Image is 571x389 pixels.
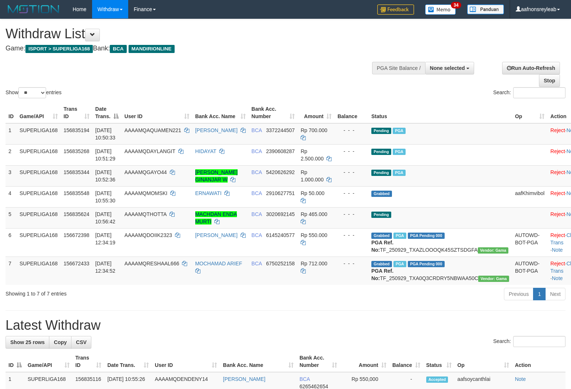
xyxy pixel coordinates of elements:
[6,318,565,333] h1: Latest Withdraw
[393,170,406,176] span: Marked by aafsoycanthlai
[252,261,262,266] span: BCA
[17,186,61,207] td: SUPERLIGA168
[6,4,62,15] img: MOTION_logo.png
[337,148,365,155] div: - - -
[515,376,526,382] a: Note
[512,102,547,123] th: Op: activate to sort column ascending
[512,186,547,207] td: aafKhimvibol
[61,102,92,123] th: Trans ID: activate to sort column ascending
[301,232,327,238] span: Rp 550.000
[533,288,546,300] a: 1
[266,211,295,217] span: Copy 3020692145 to clipboard
[301,127,327,133] span: Rp 700.000
[337,190,365,197] div: - - -
[426,376,448,383] span: Accepted
[125,148,175,154] span: AAAAMQDAYLANGIT
[337,127,365,134] div: - - -
[298,102,334,123] th: Amount: activate to sort column ascending
[371,149,391,155] span: Pending
[266,261,295,266] span: Copy 6750252158 to clipboard
[301,190,325,196] span: Rp 50.000
[64,190,90,196] span: 156835548
[25,351,73,372] th: Game/API: activate to sort column ascending
[552,275,563,281] a: Note
[389,351,423,372] th: Balance: activate to sort column ascending
[64,261,90,266] span: 156672433
[301,148,323,162] span: Rp 2.500.000
[195,127,238,133] a: [PERSON_NAME]
[125,211,167,217] span: AAAAMQTHOTTA
[17,207,61,228] td: SUPERLIGA168
[512,257,547,285] td: AUTOWD-BOT-PGA
[64,169,90,175] span: 156835344
[64,148,90,154] span: 156835268
[337,211,365,218] div: - - -
[393,149,406,155] span: Marked by aafsoycanthlai
[252,148,262,154] span: BCA
[17,144,61,165] td: SUPERLIGA168
[539,74,560,87] a: Stop
[393,128,406,134] span: Marked by aafsoycanthlai
[478,276,509,282] span: Vendor URL: https://trx31.1velocity.biz
[125,261,179,266] span: AAAAMQRESHAAL666
[17,123,61,145] td: SUPERLIGA168
[195,232,238,238] a: [PERSON_NAME]
[545,288,565,300] a: Next
[393,261,406,267] span: Marked by aafsoycanthlai
[377,4,414,15] img: Feedback.jpg
[95,169,116,183] span: [DATE] 10:52:36
[512,228,547,257] td: AUTOWD-BOT-PGA
[6,102,17,123] th: ID
[6,228,17,257] td: 6
[125,127,181,133] span: AAAAMQAQUAMEN221
[49,336,71,349] a: Copy
[368,257,512,285] td: TF_250929_TXA0Q3CRDRY5NBWAA50C
[368,228,512,257] td: TF_250929_TXAZLOOOQK45SZTSDGFA
[6,26,373,41] h1: Withdraw List
[252,190,262,196] span: BCA
[408,233,445,239] span: PGA Pending
[337,169,365,176] div: - - -
[192,102,249,123] th: Bank Acc. Name: activate to sort column ascending
[372,62,425,74] div: PGA Site Balance /
[122,102,192,123] th: User ID: activate to sort column ascending
[223,376,265,382] a: [PERSON_NAME]
[550,261,565,266] a: Reject
[195,148,216,154] a: HIDAYAT
[371,128,391,134] span: Pending
[550,127,565,133] a: Reject
[455,351,512,372] th: Op: activate to sort column ascending
[371,240,393,253] b: PGA Ref. No:
[552,247,563,253] a: Note
[493,87,565,98] label: Search:
[334,102,368,123] th: Balance
[249,102,298,123] th: Bank Acc. Number: activate to sort column ascending
[252,169,262,175] span: BCA
[6,87,62,98] label: Show entries
[95,127,116,141] span: [DATE] 10:50:33
[297,351,340,372] th: Bank Acc. Number: activate to sort column ascending
[301,211,327,217] span: Rp 465.000
[92,102,122,123] th: Date Trans.: activate to sort column descending
[73,351,105,372] th: Trans ID: activate to sort column ascending
[17,102,61,123] th: Game/API: activate to sort column ascending
[195,211,237,224] a: MACHDAN ENDA MURTI
[6,207,17,228] td: 5
[266,190,295,196] span: Copy 2910627751 to clipboard
[299,376,310,382] span: BCA
[252,232,262,238] span: BCA
[371,212,391,218] span: Pending
[371,261,392,267] span: Grabbed
[266,148,295,154] span: Copy 2390608287 to clipboard
[337,260,365,267] div: - - -
[95,261,116,274] span: [DATE] 12:34:52
[550,169,565,175] a: Reject
[371,191,392,197] span: Grabbed
[423,351,455,372] th: Status: activate to sort column ascending
[393,233,406,239] span: Marked by aafsoycanthlai
[195,169,238,183] a: [PERSON_NAME] GINANJAR W
[95,148,116,162] span: [DATE] 10:51:29
[6,287,232,297] div: Showing 1 to 7 of 7 entries
[550,148,565,154] a: Reject
[467,4,504,14] img: panduan.png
